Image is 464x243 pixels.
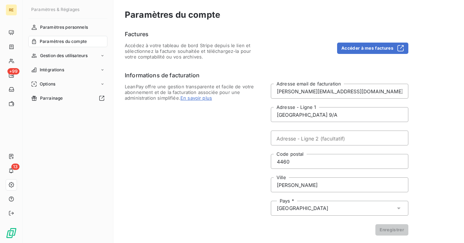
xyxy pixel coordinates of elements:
span: Paramètres personnels [40,24,88,31]
a: Parrainage [28,93,107,104]
a: Gestion des utilisateurs [28,50,107,61]
h3: Paramètres du compte [125,9,453,21]
span: [GEOGRAPHIC_DATA] [277,205,329,212]
input: placeholder [271,154,408,169]
img: Logo LeanPay [6,227,17,239]
input: placeholder [271,84,408,99]
span: +99 [7,68,19,74]
span: En savoir plus [180,95,212,101]
span: Gestion des utilisateurs [40,53,88,59]
div: RE [6,4,17,16]
a: Intégrations [28,64,107,76]
a: Paramètres personnels [28,22,107,33]
span: Options [40,81,55,87]
button: Enregistrer [375,224,408,236]
h6: Informations de facturation [125,71,408,79]
span: 13 [11,164,19,170]
span: Accédez à votre tableau de bord Stripe depuis le lien et sélectionnez la facture souhaitée et tél... [125,43,262,60]
span: Paramètres du compte [40,38,87,45]
input: placeholder [271,131,408,145]
a: +99 [6,70,17,81]
input: placeholder [271,107,408,122]
span: Paramètres & Réglages [31,7,79,12]
span: LeanPay offre une gestion transparente et facile de votre abonnement et de la facturation associé... [125,84,262,236]
input: placeholder [271,177,408,192]
span: Parrainage [40,95,63,101]
h6: Factures [125,30,408,38]
button: Accéder à mes factures [337,43,408,54]
span: Intégrations [40,67,64,73]
a: Paramètres du compte [28,36,107,47]
a: Options [28,78,107,90]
